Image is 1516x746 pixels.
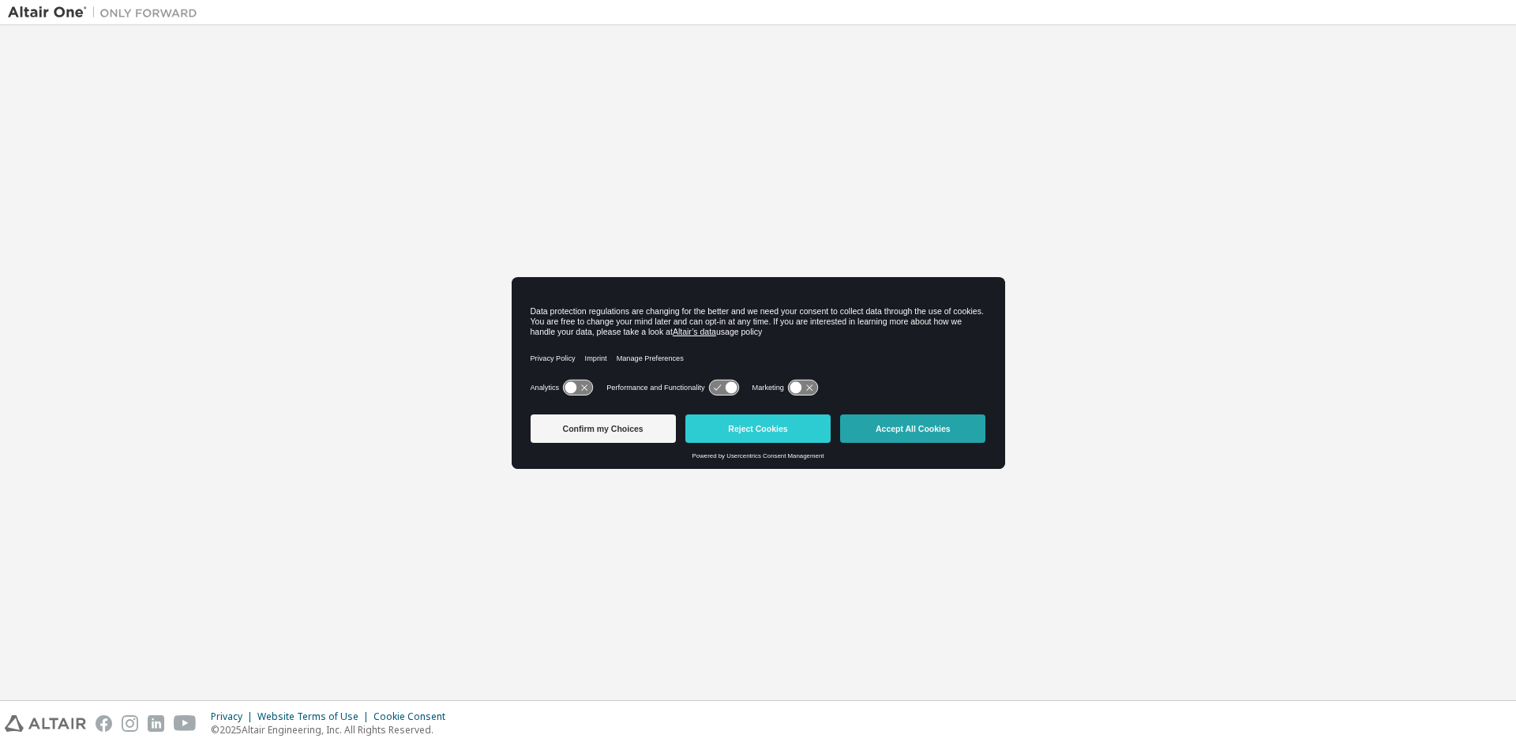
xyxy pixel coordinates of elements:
img: instagram.svg [122,715,138,732]
div: Privacy [211,710,257,723]
img: Altair One [8,5,205,21]
img: youtube.svg [174,715,197,732]
p: © 2025 Altair Engineering, Inc. All Rights Reserved. [211,723,455,737]
div: Cookie Consent [373,710,455,723]
img: altair_logo.svg [5,715,86,732]
img: linkedin.svg [148,715,164,732]
img: facebook.svg [96,715,112,732]
div: Website Terms of Use [257,710,373,723]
